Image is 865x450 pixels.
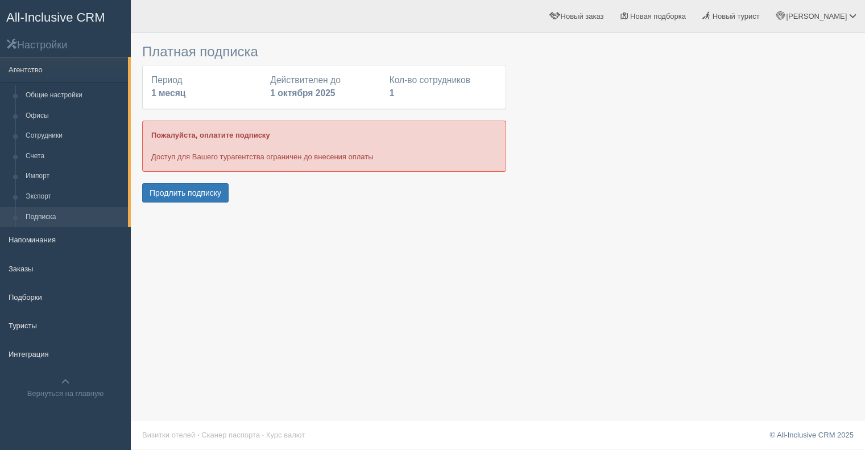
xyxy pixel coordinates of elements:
[146,74,264,100] div: Период
[769,431,854,439] a: © All-Inclusive CRM 2025
[20,85,128,106] a: Общие настройки
[142,44,506,59] h3: Платная подписка
[142,183,229,203] button: Продлить подписку
[561,12,604,20] span: Новый заказ
[1,1,130,32] a: All-Inclusive CRM
[390,88,395,98] b: 1
[142,431,195,439] a: Визитки отелей
[151,131,270,139] b: Пожалуйста, оплатите подписку
[630,12,686,20] span: Новая подборка
[384,74,503,100] div: Кол-во сотрудников
[262,431,264,439] span: ·
[6,10,105,24] span: All-Inclusive CRM
[786,12,847,20] span: [PERSON_NAME]
[20,106,128,126] a: Офисы
[142,121,506,171] div: Доступ для Вашего турагентства ограничен до внесения оплаты
[270,88,335,98] b: 1 октября 2025
[264,74,383,100] div: Действителен до
[20,166,128,187] a: Импорт
[151,88,185,98] b: 1 месяц
[20,187,128,207] a: Экспорт
[20,146,128,167] a: Счета
[20,126,128,146] a: Сотрудники
[266,431,305,439] a: Курс валют
[197,431,200,439] span: ·
[713,12,760,20] span: Новый турист
[20,207,128,228] a: Подписка
[201,431,260,439] a: Сканер паспорта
